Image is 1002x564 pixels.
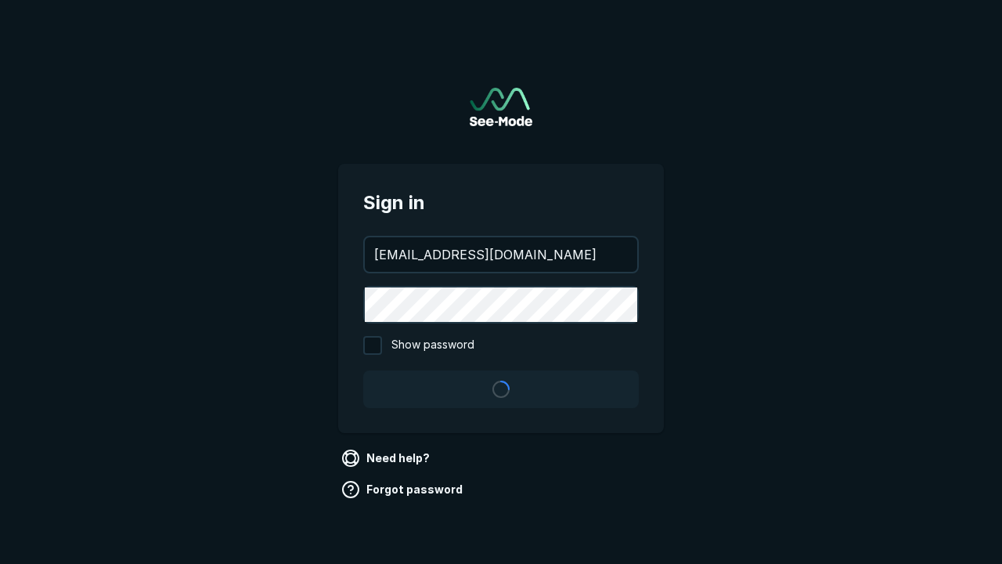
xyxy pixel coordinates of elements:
span: Sign in [363,189,639,217]
img: See-Mode Logo [470,88,532,126]
a: Need help? [338,446,436,471]
span: Show password [391,336,474,355]
a: Forgot password [338,477,469,502]
a: Go to sign in [470,88,532,126]
input: your@email.com [365,237,637,272]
